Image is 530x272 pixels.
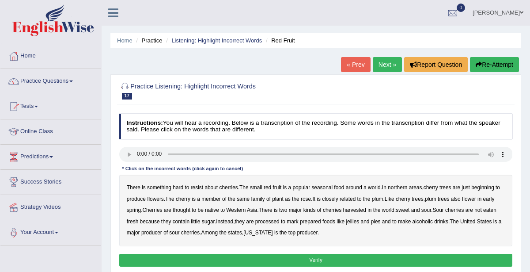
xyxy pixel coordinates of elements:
[147,196,164,202] b: flowers
[292,184,310,191] b: popular
[141,230,162,236] b: producer
[134,36,162,45] li: Practice
[0,195,101,217] a: Strategy Videos
[127,207,141,213] b: spring
[411,207,420,213] b: and
[0,220,101,242] a: Your Account
[142,184,146,191] b: is
[117,37,132,44] a: Home
[181,230,200,236] b: cherries
[303,207,316,213] b: kinds
[396,207,409,213] b: sweet
[460,218,475,225] b: United
[301,196,311,202] b: rose
[219,184,238,191] b: cherries
[346,184,362,191] b: around
[169,230,179,236] b: sour
[173,207,190,213] b: thought
[493,218,497,225] b: is
[434,218,448,225] b: drinks
[340,196,356,202] b: related
[255,218,280,225] b: processed
[122,93,132,100] span: 17
[119,254,513,267] button: Verify
[274,230,278,236] b: is
[235,218,245,225] b: they
[247,207,257,213] b: Asia
[382,184,386,191] b: In
[368,184,380,191] b: world
[445,207,464,213] b: cherries
[317,207,322,213] b: of
[392,218,397,225] b: to
[385,196,394,202] b: Like
[361,218,370,225] b: and
[273,184,281,191] b: fruit
[300,218,321,225] b: prepared
[191,218,200,225] b: little
[292,196,299,202] b: the
[0,119,101,142] a: Online Class
[289,207,302,213] b: major
[222,196,227,202] b: of
[191,184,203,191] b: resist
[466,207,473,213] b: are
[127,230,140,236] b: major
[202,218,215,225] b: sugar
[425,196,436,202] b: plum
[0,170,101,192] a: Success Stories
[219,230,227,236] b: the
[312,196,315,202] b: It
[283,184,287,191] b: is
[205,207,219,213] b: native
[343,207,366,213] b: harvested
[363,184,367,191] b: a
[164,207,171,213] b: are
[317,196,321,202] b: is
[346,218,359,225] b: jellies
[127,196,146,202] b: produce
[126,119,163,126] b: Instructions:
[220,207,225,213] b: to
[439,184,451,191] b: trees
[251,196,265,202] b: family
[367,207,371,213] b: in
[363,196,371,202] b: the
[409,184,422,191] b: areas
[165,196,174,202] b: The
[373,207,381,213] b: the
[382,207,394,213] b: world
[287,218,298,225] b: mark
[201,230,218,236] b: Among
[433,207,444,213] b: Sour
[477,196,481,202] b: in
[127,218,138,225] b: fresh
[438,196,449,202] b: trees
[398,218,411,225] b: make
[119,175,513,246] div: . . , . . . , . . : . . , . . , .
[471,184,494,191] b: beginning
[453,184,460,191] b: are
[163,230,168,236] b: of
[243,230,273,236] b: [US_STATE]
[264,184,271,191] b: red
[140,218,160,225] b: because
[297,230,318,236] b: producer
[337,218,344,225] b: like
[264,36,295,45] li: Red Fruit
[250,184,262,191] b: small
[288,184,291,191] b: a
[372,196,383,202] b: plum
[281,218,285,225] b: to
[477,218,492,225] b: States
[311,184,333,191] b: seasonal
[322,218,335,225] b: foods
[457,4,466,12] span: 0
[201,196,221,202] b: member
[173,184,183,191] b: hard
[216,218,233,225] b: Instead
[288,230,296,236] b: top
[272,196,284,202] b: plant
[147,184,171,191] b: something
[483,196,495,202] b: early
